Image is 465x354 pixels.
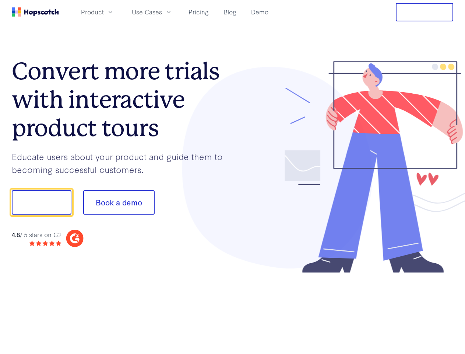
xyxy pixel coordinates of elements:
button: Book a demo [83,190,155,215]
button: Free Trial [396,3,453,21]
h1: Convert more trials with interactive product tours [12,57,233,142]
a: Home [12,7,59,17]
a: Demo [248,6,271,18]
button: Use Cases [127,6,177,18]
button: Show me! [12,190,71,215]
span: Use Cases [132,7,162,17]
a: Pricing [186,6,212,18]
p: Educate users about your product and guide them to becoming successful customers. [12,150,233,176]
span: Product [81,7,104,17]
strong: 4.8 [12,230,20,239]
div: / 5 stars on G2 [12,230,61,239]
button: Product [77,6,119,18]
a: Blog [221,6,239,18]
